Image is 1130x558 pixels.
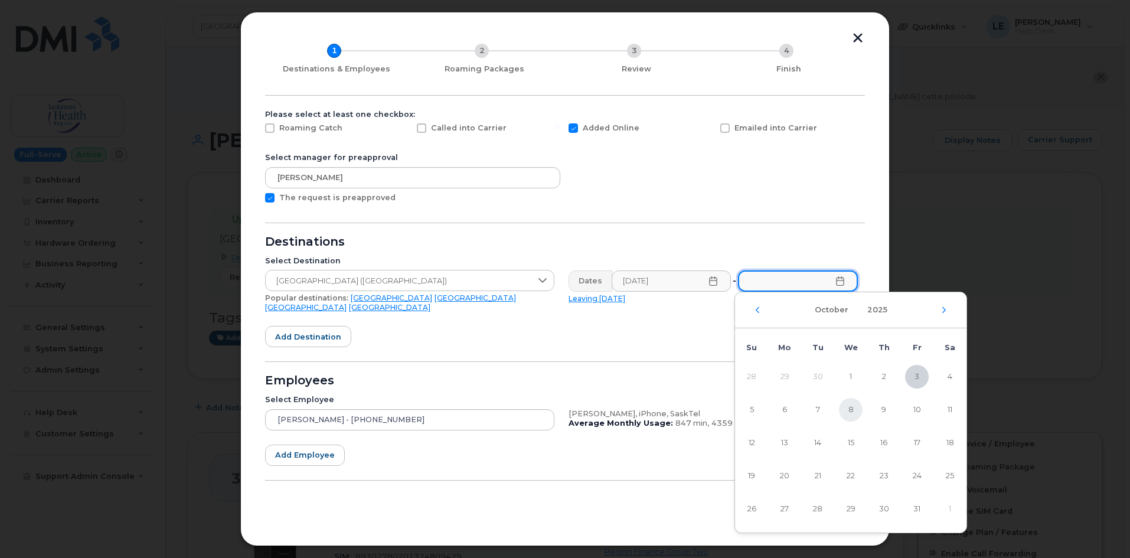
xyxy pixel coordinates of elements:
[735,426,768,459] td: 12
[265,326,351,347] button: Add destination
[878,343,890,352] span: Th
[938,365,962,389] span: 4
[265,256,554,266] div: Select Destination
[569,294,625,303] a: Leaving [DATE]
[839,464,863,488] span: 22
[938,431,962,455] span: 18
[834,459,867,492] td: 22
[717,64,860,74] div: Finish
[627,44,641,58] div: 3
[872,497,896,521] span: 30
[711,419,749,428] span: 4359 MB,
[900,360,933,393] td: 3
[806,431,829,455] span: 14
[768,426,801,459] td: 13
[933,426,966,459] td: 18
[839,497,863,521] span: 29
[940,306,948,314] button: Next Month
[867,426,900,459] td: 16
[773,431,796,455] span: 13
[431,123,507,132] span: Called into Carrier
[554,123,560,129] input: Added Online
[938,464,962,488] span: 25
[738,270,858,292] input: Please fill out this field
[905,431,929,455] span: 17
[938,398,962,422] span: 11
[740,398,763,422] span: 5
[872,431,896,455] span: 16
[872,464,896,488] span: 23
[754,306,761,314] button: Previous Month
[913,343,922,352] span: Fr
[768,459,801,492] td: 20
[779,44,793,58] div: 4
[265,445,345,466] button: Add employee
[867,393,900,426] td: 9
[867,360,900,393] td: 2
[583,123,639,132] span: Added Online
[1079,507,1121,549] iframe: Messenger Launcher
[900,393,933,426] td: 10
[806,398,829,422] span: 7
[933,459,966,492] td: 25
[569,409,858,419] div: [PERSON_NAME], iPhone, SaskTel
[905,365,929,389] span: 3
[265,395,554,404] div: Select Employee
[801,393,834,426] td: 7
[801,426,834,459] td: 14
[900,459,933,492] td: 24
[735,492,768,526] td: 26
[808,299,855,321] button: Choose Month
[740,431,763,455] span: 12
[867,459,900,492] td: 23
[867,492,900,526] td: 30
[435,293,516,302] a: [GEOGRAPHIC_DATA]
[768,492,801,526] td: 27
[900,492,933,526] td: 31
[900,426,933,459] td: 17
[834,393,867,426] td: 8
[933,360,966,393] td: 4
[734,292,967,533] div: Choose Date
[839,431,863,455] span: 15
[834,426,867,459] td: 15
[773,497,796,521] span: 27
[349,303,430,312] a: [GEOGRAPHIC_DATA]
[905,464,929,488] span: 24
[735,459,768,492] td: 19
[275,331,341,342] span: Add destination
[266,270,531,292] span: United States of America (USA)
[801,459,834,492] td: 21
[801,360,834,393] td: 30
[812,343,824,352] span: Tu
[933,492,966,526] td: 1
[735,393,768,426] td: 5
[275,449,335,461] span: Add employee
[746,343,757,352] span: Su
[773,464,796,488] span: 20
[265,237,865,247] div: Destinations
[675,419,709,428] span: 847 min,
[740,497,763,521] span: 26
[265,376,865,386] div: Employees
[706,123,712,129] input: Emailed into Carrier
[569,419,673,428] b: Average Monthly Usage:
[801,492,834,526] td: 28
[839,365,863,389] span: 1
[565,64,708,74] div: Review
[265,409,554,430] input: Search device
[834,492,867,526] td: 29
[265,110,865,119] div: Please select at least one checkbox:
[265,293,348,302] span: Popular destinations:
[905,497,929,521] span: 31
[773,398,796,422] span: 6
[806,497,829,521] span: 28
[860,299,894,321] button: Choose Year
[735,360,768,393] td: 28
[403,123,409,129] input: Called into Carrier
[730,270,739,292] div: -
[933,393,966,426] td: 11
[872,398,896,422] span: 9
[839,398,863,422] span: 8
[872,365,896,389] span: 2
